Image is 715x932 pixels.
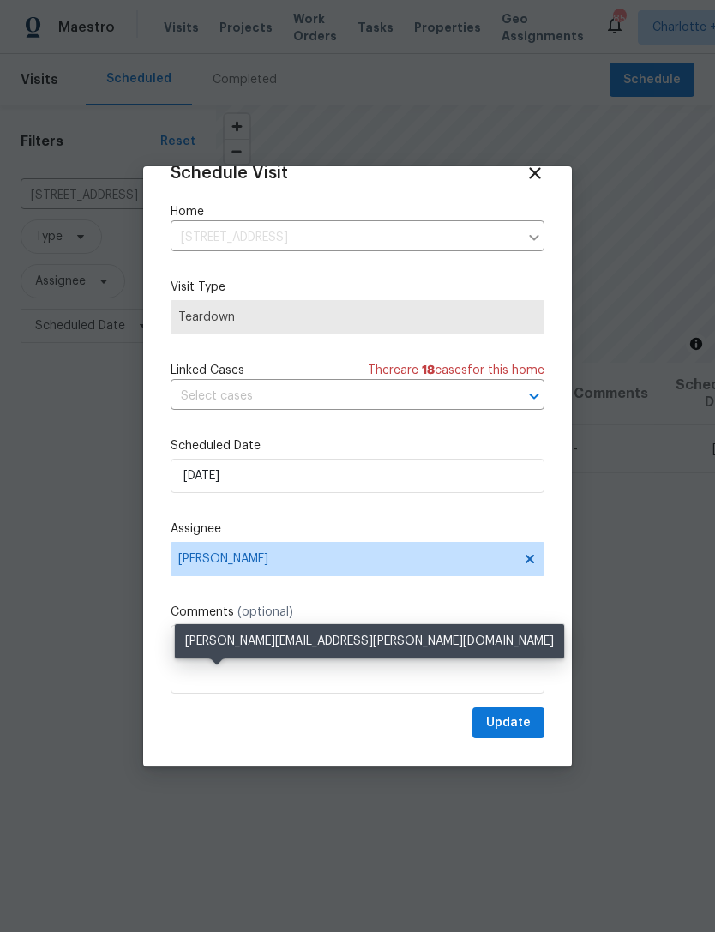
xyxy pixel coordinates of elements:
[171,165,288,182] span: Schedule Visit
[171,362,244,379] span: Linked Cases
[237,606,293,618] span: (optional)
[175,624,564,658] div: [PERSON_NAME][EMAIL_ADDRESS][PERSON_NAME][DOMAIN_NAME]
[422,364,435,376] span: 18
[171,225,519,251] input: Enter in an address
[472,707,544,739] button: Update
[171,437,544,454] label: Scheduled Date
[171,459,544,493] input: M/D/YYYY
[526,164,544,183] span: Close
[522,384,546,408] button: Open
[486,713,531,734] span: Update
[171,279,544,296] label: Visit Type
[178,309,537,326] span: Teardown
[178,552,514,566] span: [PERSON_NAME]
[171,604,544,621] label: Comments
[171,383,496,410] input: Select cases
[171,203,544,220] label: Home
[171,520,544,538] label: Assignee
[368,362,544,379] span: There are case s for this home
